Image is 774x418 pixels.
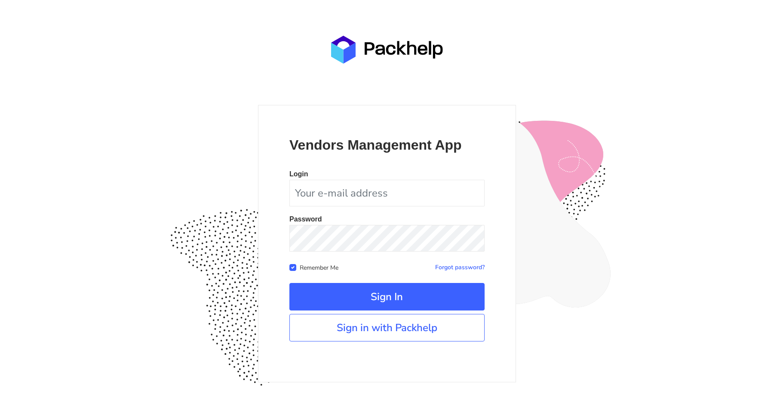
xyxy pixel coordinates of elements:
p: Password [289,216,485,223]
p: Vendors Management App [289,136,485,154]
a: Forgot password? [435,263,485,271]
a: Sign in with Packhelp [289,314,485,341]
label: Remember Me [300,262,338,272]
button: Sign In [289,283,485,310]
input: Your e-mail address [289,180,485,206]
p: Login [289,171,485,178]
